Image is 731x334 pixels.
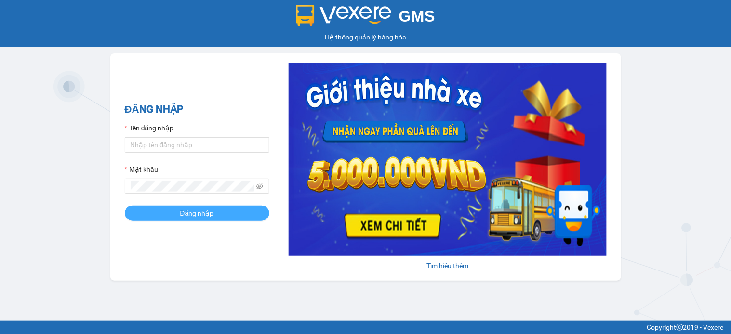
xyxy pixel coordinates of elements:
[125,102,269,117] h2: ĐĂNG NHẬP
[296,14,435,22] a: GMS
[180,208,214,218] span: Đăng nhập
[677,324,683,331] span: copyright
[289,63,607,256] img: banner-0
[296,5,391,26] img: logo 2
[125,206,269,221] button: Đăng nhập
[289,260,607,271] div: Tìm hiểu thêm
[7,322,724,333] div: Copyright 2019 - Vexere
[399,7,435,25] span: GMS
[125,123,174,133] label: Tên đăng nhập
[131,181,255,192] input: Mật khẩu
[256,183,263,190] span: eye-invisible
[2,32,729,42] div: Hệ thống quản lý hàng hóa
[125,164,158,175] label: Mật khẩu
[125,137,269,153] input: Tên đăng nhập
